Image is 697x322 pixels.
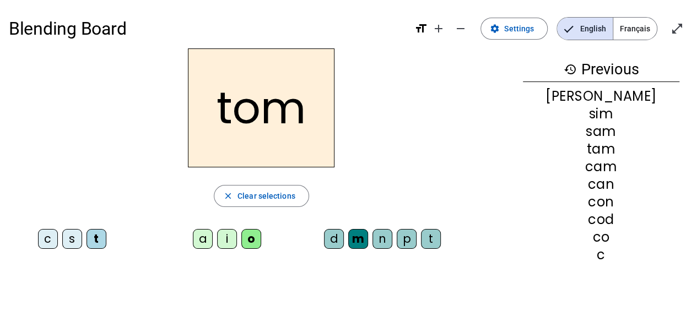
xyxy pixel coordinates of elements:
[193,229,213,249] div: a
[237,189,295,203] span: Clear selections
[563,63,576,76] mat-icon: history
[523,195,679,209] div: con
[556,17,657,40] mat-button-toggle-group: Language selection
[324,229,344,249] div: d
[38,229,58,249] div: c
[62,229,82,249] div: s
[414,22,428,35] mat-icon: format_size
[523,57,679,82] h3: Previous
[557,18,613,40] span: English
[428,18,450,40] button: Increase font size
[432,22,445,35] mat-icon: add
[372,229,392,249] div: n
[9,11,406,46] h1: Blending Board
[450,18,472,40] button: Decrease font size
[490,24,500,34] mat-icon: settings
[241,229,261,249] div: o
[504,22,534,35] span: Settings
[214,185,309,207] button: Clear selections
[523,213,679,226] div: cod
[523,160,679,173] div: cam
[523,125,679,138] div: sam
[523,178,679,191] div: can
[613,18,657,40] span: Français
[523,143,679,156] div: tam
[523,107,679,121] div: sim
[454,22,467,35] mat-icon: remove
[666,18,688,40] button: Enter full screen
[523,231,679,244] div: co
[188,48,334,167] h2: tom
[87,229,106,249] div: t
[523,90,679,103] div: [PERSON_NAME]
[421,229,441,249] div: t
[217,229,237,249] div: i
[671,22,684,35] mat-icon: open_in_full
[223,191,233,201] mat-icon: close
[397,229,417,249] div: p
[480,18,548,40] button: Settings
[523,248,679,261] div: c
[348,229,368,249] div: m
